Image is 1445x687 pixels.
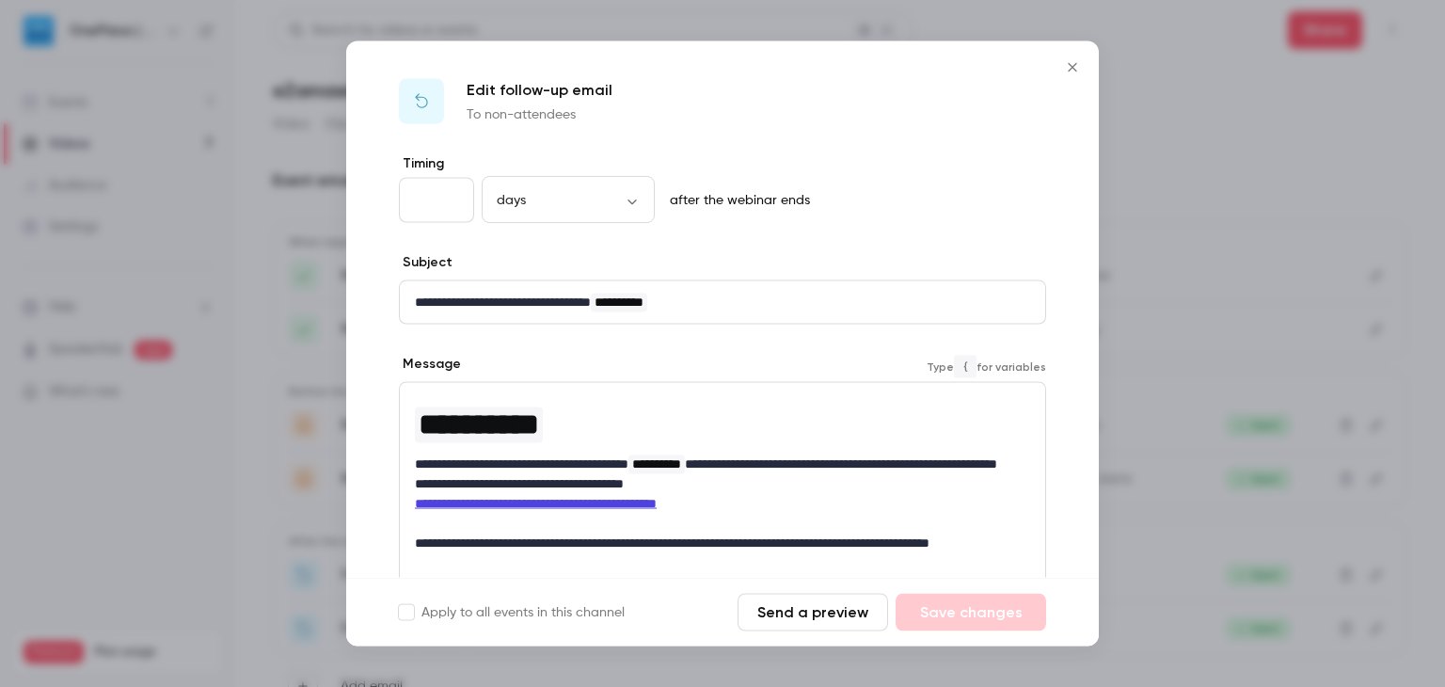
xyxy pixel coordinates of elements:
[467,105,612,124] p: To non-attendees
[399,253,453,272] label: Subject
[399,603,625,622] label: Apply to all events in this channel
[927,355,1046,377] span: Type for variables
[400,281,1045,324] div: editor
[1054,49,1091,87] button: Close
[399,355,461,374] label: Message
[662,191,810,210] p: after the webinar ends
[482,190,655,209] div: days
[738,594,888,631] button: Send a preview
[467,79,612,102] p: Edit follow-up email
[399,154,1046,173] label: Timing
[954,355,977,377] code: {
